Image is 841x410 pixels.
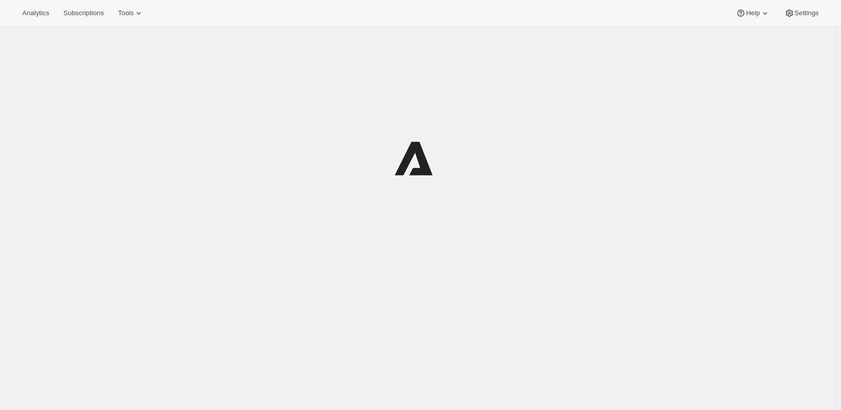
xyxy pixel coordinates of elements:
[16,6,55,20] button: Analytics
[746,9,760,17] span: Help
[118,9,134,17] span: Tools
[57,6,110,20] button: Subscriptions
[22,9,49,17] span: Analytics
[730,6,776,20] button: Help
[794,9,819,17] span: Settings
[63,9,104,17] span: Subscriptions
[778,6,825,20] button: Settings
[112,6,150,20] button: Tools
